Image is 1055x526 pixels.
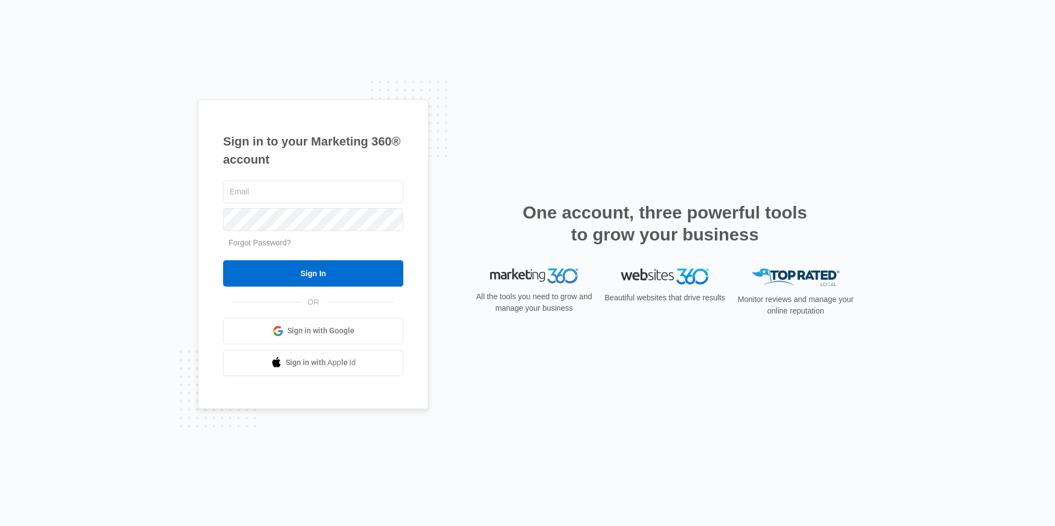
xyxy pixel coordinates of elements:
[287,325,354,337] span: Sign in with Google
[490,268,578,284] img: Marketing 360
[519,202,810,245] h2: One account, three powerful tools to grow your business
[752,268,840,287] img: Top Rated Local
[603,292,726,304] p: Beautiful websites that drive results
[223,132,403,169] h1: Sign in to your Marketing 360® account
[223,318,403,344] a: Sign in with Google
[734,294,857,317] p: Monitor reviews and manage your online reputation
[286,357,356,368] span: Sign in with Apple Id
[223,260,403,287] input: Sign In
[223,350,403,376] a: Sign in with Apple Id
[473,291,596,314] p: All the tools you need to grow and manage your business
[223,180,403,203] input: Email
[621,268,709,284] img: Websites 360
[300,296,327,308] span: OR
[229,238,291,247] a: Forgot Password?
